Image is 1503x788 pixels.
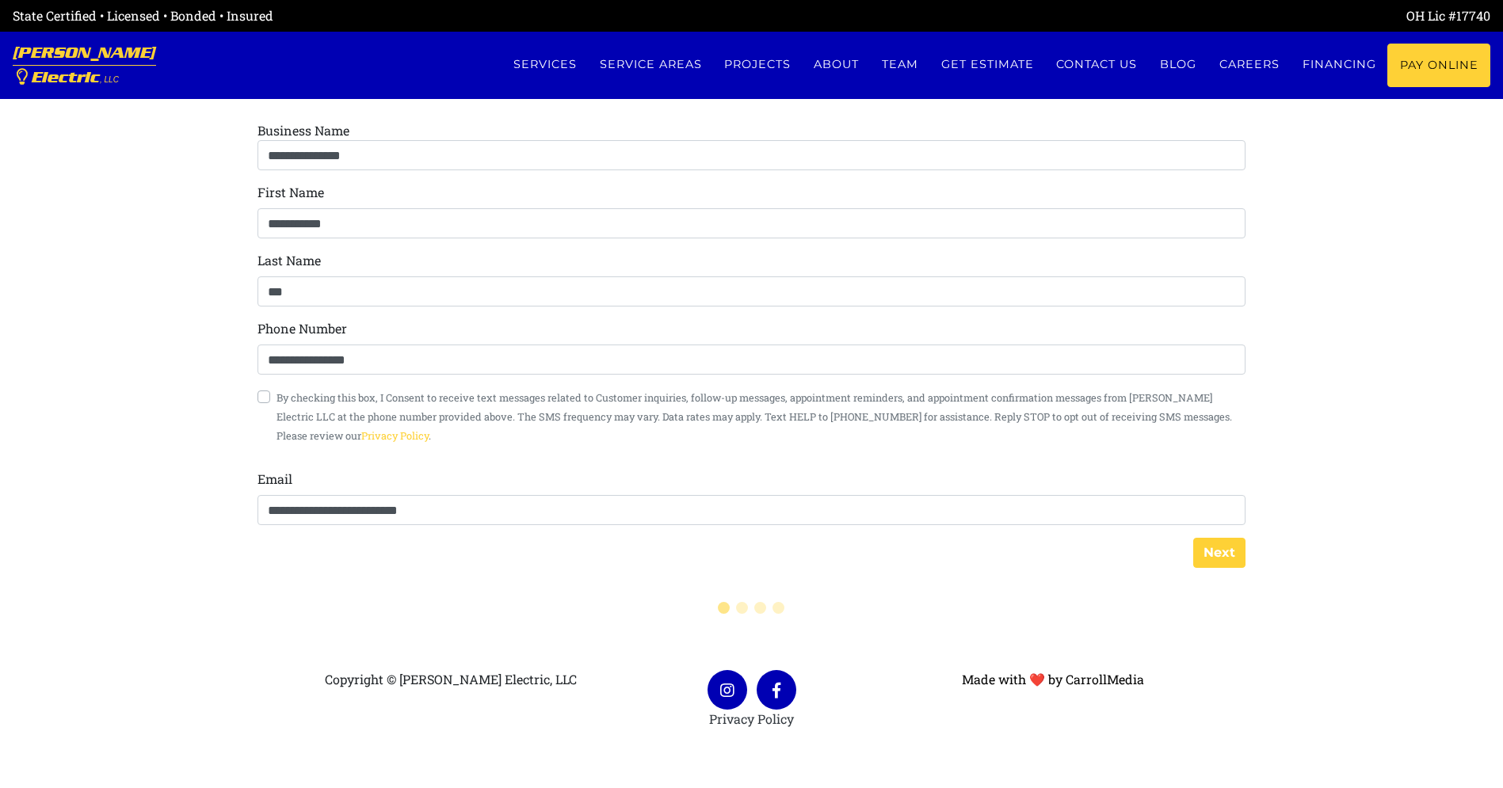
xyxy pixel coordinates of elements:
label: Last Name [257,251,321,270]
a: Careers [1208,44,1291,86]
label: Phone Number [257,319,347,338]
small: By checking this box, I Consent to receive text messages related to Customer inquiries, follow-up... [277,391,1232,442]
label: First Name [257,183,324,202]
a: Services [502,44,588,86]
a: Team [871,44,930,86]
label: Email [257,470,292,489]
span: Copyright © [PERSON_NAME] Electric, LLC [325,671,577,687]
a: Made with ❤ by CarrollMedia [962,671,1144,687]
a: Projects [713,44,803,86]
a: Contact us [1045,44,1149,86]
label: Business Name [257,122,349,139]
a: Service Areas [588,44,713,86]
div: State Certified • Licensed • Bonded • Insured [13,6,752,25]
a: Privacy Policy [361,429,429,442]
a: About [803,44,871,86]
a: Privacy Policy [709,710,794,727]
div: OH Lic #17740 [752,6,1491,25]
span: , LLC [100,75,119,84]
a: Pay Online [1387,44,1490,87]
button: Next [1193,538,1246,568]
a: Blog [1149,44,1208,86]
a: [PERSON_NAME] Electric, LLC [13,32,156,99]
a: Get estimate [929,44,1045,86]
a: Financing [1291,44,1387,86]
